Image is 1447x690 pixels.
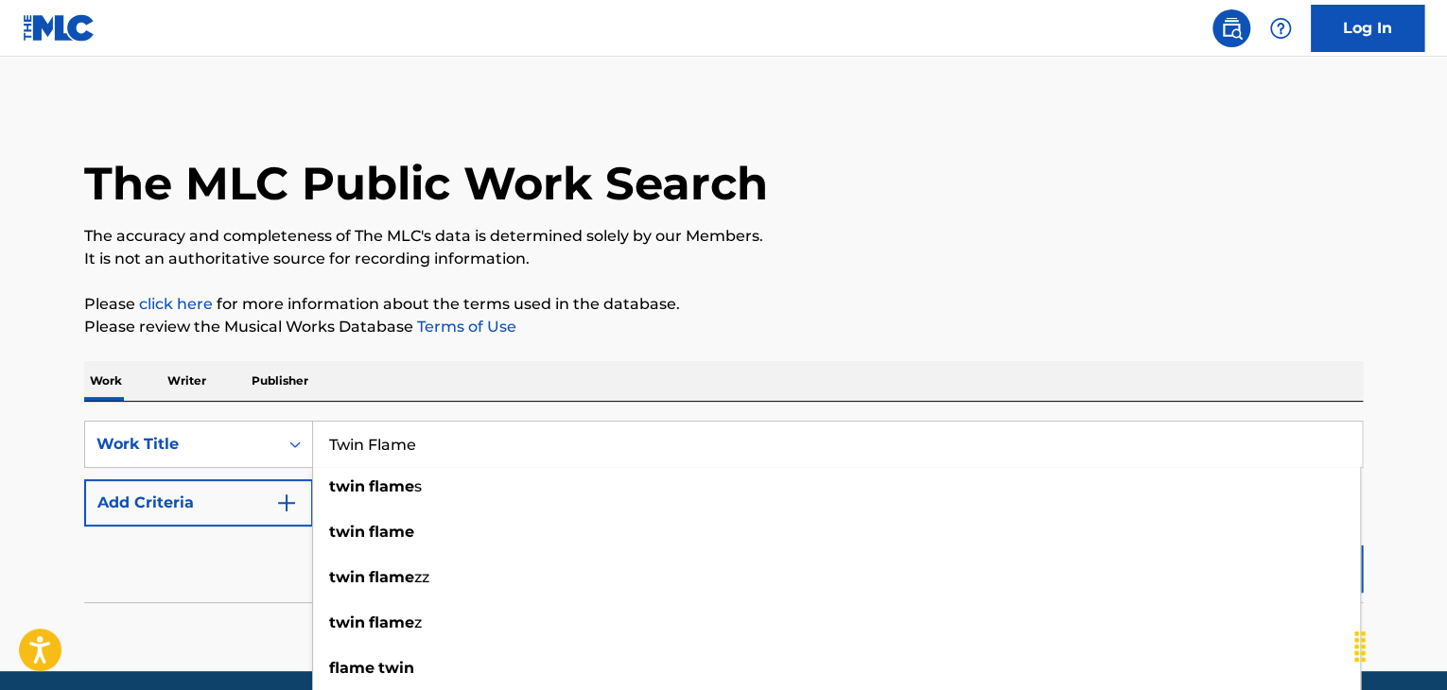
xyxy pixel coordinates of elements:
p: Publisher [246,361,314,401]
div: Drag [1345,618,1375,675]
a: Log In [1311,5,1424,52]
strong: twin [329,568,365,586]
strong: twin [329,523,365,541]
strong: twin [329,613,365,631]
p: Writer [162,361,212,401]
p: Please review the Musical Works Database [84,316,1363,338]
div: Help [1262,9,1299,47]
strong: twin [378,659,414,677]
a: Public Search [1212,9,1250,47]
img: help [1269,17,1292,40]
strong: flame [369,523,414,541]
a: Terms of Use [413,318,516,336]
strong: flame [369,477,414,495]
img: search [1220,17,1243,40]
img: 9d2ae6d4665cec9f34b9.svg [275,492,298,514]
a: click here [139,295,213,313]
img: MLC Logo [23,14,96,42]
form: Search Form [84,421,1363,602]
strong: flame [369,613,414,631]
span: zz [414,568,429,586]
p: It is not an authoritative source for recording information. [84,248,1363,270]
div: Work Title [96,433,267,456]
strong: twin [329,477,365,495]
button: Add Criteria [84,479,313,526]
span: s [414,477,422,495]
span: z [414,613,422,631]
iframe: Chat Widget [1352,599,1447,690]
strong: flame [329,659,375,677]
h1: The MLC Public Work Search [84,155,768,212]
strong: flame [369,568,414,586]
p: Please for more information about the terms used in the database. [84,293,1363,316]
p: The accuracy and completeness of The MLC's data is determined solely by our Members. [84,225,1363,248]
p: Work [84,361,128,401]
